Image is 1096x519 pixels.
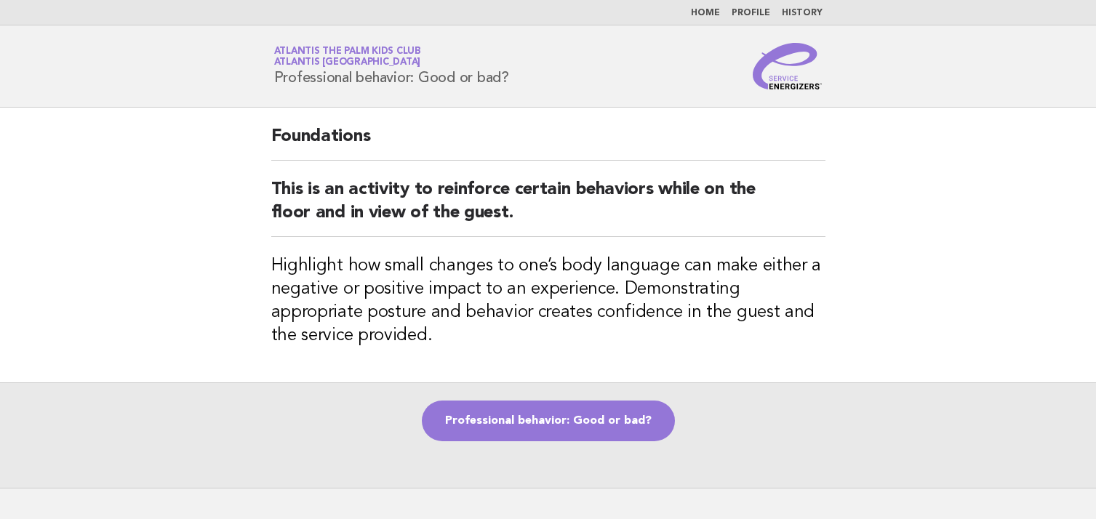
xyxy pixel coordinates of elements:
h2: Foundations [271,125,825,161]
img: Service Energizers [753,43,823,89]
span: Atlantis [GEOGRAPHIC_DATA] [274,58,421,68]
a: Profile [732,9,770,17]
h3: Highlight how small changes to one’s body language can make either a negative or positive impact ... [271,254,825,347]
a: Professional behavior: Good or bad? [422,401,675,441]
a: History [782,9,823,17]
h1: Professional behavior: Good or bad? [274,47,509,85]
a: Atlantis The Palm Kids ClubAtlantis [GEOGRAPHIC_DATA] [274,47,421,67]
a: Home [691,9,720,17]
h2: This is an activity to reinforce certain behaviors while on the floor and in view of the guest. [271,178,825,237]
